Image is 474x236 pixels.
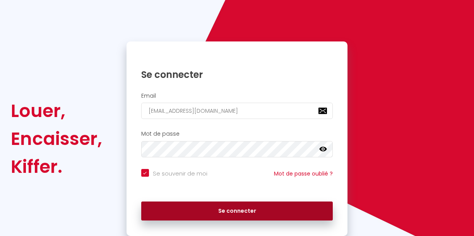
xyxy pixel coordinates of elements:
button: Se connecter [141,202,333,221]
input: Ton Email [141,103,333,119]
div: Louer, [11,97,102,125]
h2: Email [141,93,333,99]
div: Encaisser, [11,125,102,153]
h1: Se connecter [141,69,333,81]
h2: Mot de passe [141,131,333,137]
a: Mot de passe oublié ? [274,170,333,177]
div: Kiffer. [11,153,102,181]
